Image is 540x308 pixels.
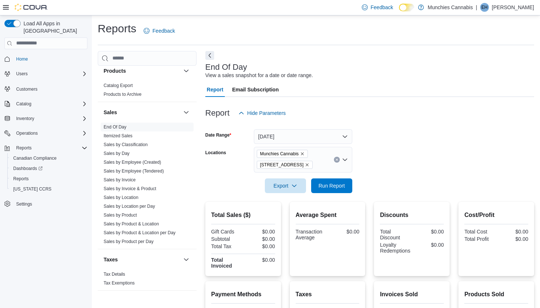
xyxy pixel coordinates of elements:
[13,84,87,93] span: Customers
[1,199,90,209] button: Settings
[16,56,28,62] span: Home
[480,3,489,12] div: Elias Hanna
[380,242,410,254] div: Loyalty Redemptions
[104,272,125,277] a: Tax Details
[311,178,352,193] button: Run Report
[260,161,304,169] span: [STREET_ADDRESS]
[7,163,90,174] a: Dashboards
[10,174,32,183] a: Reports
[104,230,176,235] a: Sales by Product & Location per Day
[13,186,51,192] span: [US_STATE] CCRS
[205,63,247,72] h3: End Of Day
[247,109,286,117] span: Hide Parameters
[10,185,54,193] a: [US_STATE] CCRS
[413,229,444,235] div: $0.00
[13,99,87,108] span: Catalog
[10,174,87,183] span: Reports
[342,157,348,163] button: Open list of options
[7,184,90,194] button: [US_STATE] CCRS
[98,270,197,290] div: Taxes
[1,99,90,109] button: Catalog
[498,229,528,235] div: $0.00
[104,256,118,263] h3: Taxes
[305,163,309,167] button: Remove 131 Beechwood Ave from selection in this group
[269,178,302,193] span: Export
[104,124,126,130] a: End Of Day
[104,239,154,244] a: Sales by Product per Day
[318,182,345,189] span: Run Report
[1,143,90,153] button: Reports
[7,153,90,163] button: Canadian Compliance
[1,69,90,79] button: Users
[104,213,137,218] a: Sales by Product
[380,211,444,220] h2: Discounts
[15,4,48,11] img: Cova
[300,152,305,156] button: Remove Munchies Cannabis from selection in this group
[13,200,35,209] a: Settings
[104,92,141,97] a: Products to Archive
[211,290,275,299] h2: Payment Methods
[205,150,226,156] label: Locations
[428,3,473,12] p: Munchies Cannabis
[13,199,87,209] span: Settings
[211,229,242,235] div: Gift Cards
[10,154,87,163] span: Canadian Compliance
[13,114,37,123] button: Inventory
[104,142,148,147] a: Sales by Classification
[98,123,197,249] div: Sales
[21,20,87,35] span: Load All Apps in [GEOGRAPHIC_DATA]
[104,109,180,116] button: Sales
[1,128,90,138] button: Operations
[334,157,340,163] button: Clear input
[296,211,360,220] h2: Average Spent
[265,178,306,193] button: Export
[10,154,60,163] a: Canadian Compliance
[13,144,87,152] span: Reports
[16,71,28,77] span: Users
[13,99,34,108] button: Catalog
[13,69,30,78] button: Users
[254,129,352,144] button: [DATE]
[98,21,136,36] h1: Reports
[245,229,275,235] div: $0.00
[476,3,477,12] p: |
[182,255,191,264] button: Taxes
[7,174,90,184] button: Reports
[1,83,90,94] button: Customers
[104,280,135,286] a: Tax Exemptions
[104,83,133,88] a: Catalog Export
[16,116,34,122] span: Inventory
[296,229,326,240] div: Transaction Average
[205,72,313,79] div: View a sales snapshot for a date or date range.
[245,236,275,242] div: $0.00
[464,229,495,235] div: Total Cost
[4,51,87,228] nav: Complex example
[492,3,534,12] p: [PERSON_NAME]
[104,109,117,116] h3: Sales
[104,256,180,263] button: Taxes
[260,150,299,157] span: Munchies Cannabis
[464,211,528,220] h2: Cost/Profit
[296,290,360,299] h2: Taxes
[498,236,528,242] div: $0.00
[182,108,191,117] button: Sales
[211,243,242,249] div: Total Tax
[104,160,161,165] a: Sales by Employee (Created)
[16,145,32,151] span: Reports
[13,155,57,161] span: Canadian Compliance
[104,133,133,138] a: Itemized Sales
[245,243,275,249] div: $0.00
[329,229,359,235] div: $0.00
[257,161,313,169] span: 131 Beechwood Ave
[104,186,156,191] a: Sales by Invoice & Product
[13,114,87,123] span: Inventory
[399,4,414,11] input: Dark Mode
[464,290,528,299] h2: Products Sold
[211,211,275,220] h2: Total Sales ($)
[205,132,231,138] label: Date Range
[13,166,43,171] span: Dashboards
[16,101,31,107] span: Catalog
[16,86,37,92] span: Customers
[13,129,87,138] span: Operations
